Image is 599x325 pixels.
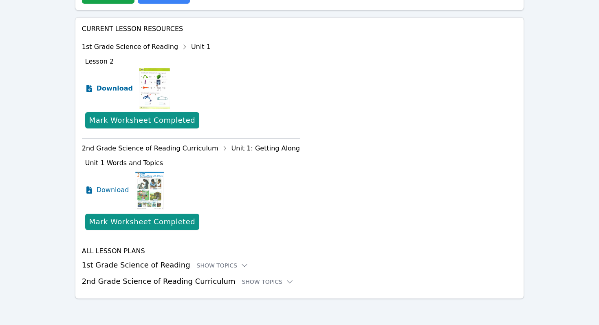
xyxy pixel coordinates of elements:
a: Download [85,170,129,210]
a: Download [85,68,133,109]
div: Mark Worksheet Completed [89,115,195,126]
span: Unit 1 Words and Topics [85,159,163,167]
span: Lesson 2 [85,57,114,65]
img: Unit 1 Words and Topics [135,170,164,210]
h4: All Lesson Plans [82,246,518,256]
span: Download [97,84,133,93]
button: Mark Worksheet Completed [85,214,199,230]
h4: Current Lesson Resources [82,24,518,34]
h3: 2nd Grade Science of Reading Curriculum [82,276,518,287]
div: 1st Grade Science of Reading Unit 1 [82,40,300,53]
div: Mark Worksheet Completed [89,216,195,228]
div: 2nd Grade Science of Reading Curriculum Unit 1: Getting Along [82,142,300,155]
span: Download [97,185,129,195]
h3: 1st Grade Science of Reading [82,259,518,271]
button: Show Topics [242,278,294,286]
img: Lesson 2 [139,68,170,109]
button: Mark Worksheet Completed [85,112,199,128]
button: Show Topics [197,261,249,270]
